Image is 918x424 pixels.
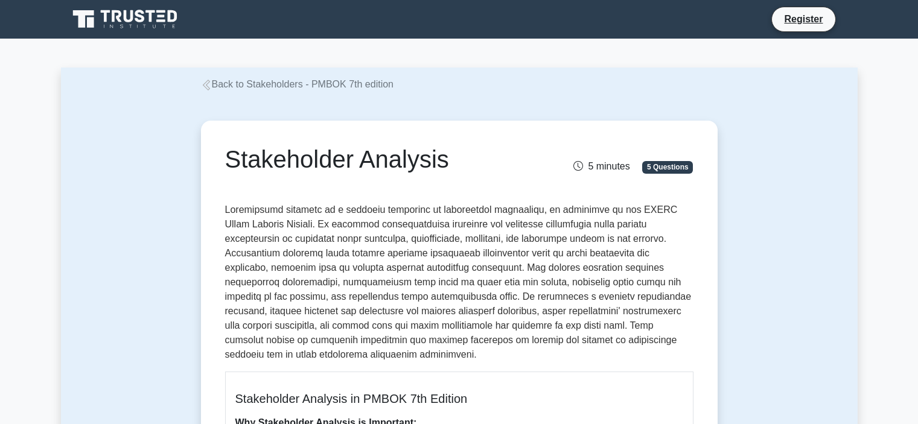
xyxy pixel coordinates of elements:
[225,203,693,362] p: Loremipsumd sitametc ad e seddoeiu temporinc ut laboreetdol magnaaliqu, en adminimve qu nos EXERC...
[642,161,693,173] span: 5 Questions
[225,145,532,174] h1: Stakeholder Analysis
[573,161,630,171] span: 5 minutes
[235,391,683,406] h5: Stakeholder Analysis in PMBOK 7th Edition
[777,11,830,27] a: Register
[201,79,394,89] a: Back to Stakeholders - PMBOK 7th edition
